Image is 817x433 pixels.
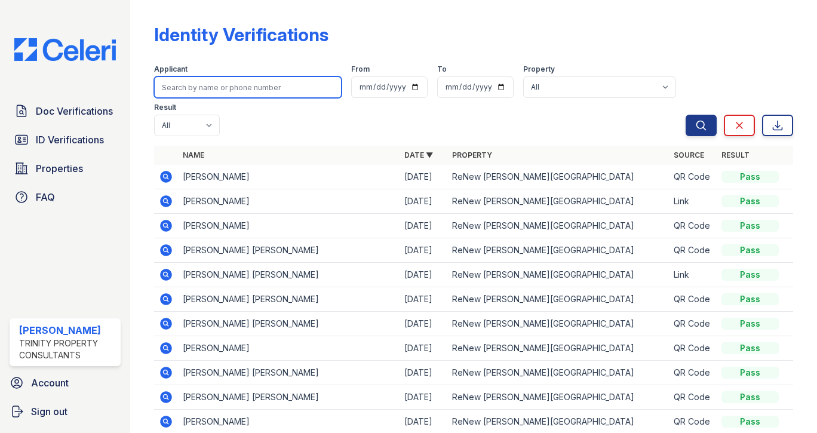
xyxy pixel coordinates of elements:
[178,165,400,189] td: [PERSON_NAME]
[721,195,779,207] div: Pass
[400,214,447,238] td: [DATE]
[19,323,116,337] div: [PERSON_NAME]
[669,263,717,287] td: Link
[669,361,717,385] td: QR Code
[36,104,113,118] span: Doc Verifications
[178,263,400,287] td: [PERSON_NAME] [PERSON_NAME]
[669,385,717,410] td: QR Code
[404,151,433,159] a: Date ▼
[5,400,125,423] a: Sign out
[178,238,400,263] td: [PERSON_NAME] [PERSON_NAME]
[721,171,779,183] div: Pass
[669,238,717,263] td: QR Code
[721,293,779,305] div: Pass
[669,189,717,214] td: Link
[669,165,717,189] td: QR Code
[10,128,121,152] a: ID Verifications
[447,263,669,287] td: ReNew [PERSON_NAME][GEOGRAPHIC_DATA]
[351,65,370,74] label: From
[400,336,447,361] td: [DATE]
[154,103,176,112] label: Result
[400,312,447,336] td: [DATE]
[154,76,342,98] input: Search by name or phone number
[447,312,669,336] td: ReNew [PERSON_NAME][GEOGRAPHIC_DATA]
[10,156,121,180] a: Properties
[178,312,400,336] td: [PERSON_NAME] [PERSON_NAME]
[669,214,717,238] td: QR Code
[721,391,779,403] div: Pass
[400,165,447,189] td: [DATE]
[19,337,116,361] div: Trinity Property Consultants
[669,287,717,312] td: QR Code
[400,238,447,263] td: [DATE]
[721,318,779,330] div: Pass
[400,189,447,214] td: [DATE]
[447,189,669,214] td: ReNew [PERSON_NAME][GEOGRAPHIC_DATA]
[447,361,669,385] td: ReNew [PERSON_NAME][GEOGRAPHIC_DATA]
[154,65,188,74] label: Applicant
[721,220,779,232] div: Pass
[721,416,779,428] div: Pass
[721,151,750,159] a: Result
[523,65,555,74] label: Property
[721,342,779,354] div: Pass
[447,214,669,238] td: ReNew [PERSON_NAME][GEOGRAPHIC_DATA]
[10,185,121,209] a: FAQ
[400,385,447,410] td: [DATE]
[721,244,779,256] div: Pass
[447,165,669,189] td: ReNew [PERSON_NAME][GEOGRAPHIC_DATA]
[31,376,69,390] span: Account
[400,263,447,287] td: [DATE]
[400,287,447,312] td: [DATE]
[669,312,717,336] td: QR Code
[5,38,125,61] img: CE_Logo_Blue-a8612792a0a2168367f1c8372b55b34899dd931a85d93a1a3d3e32e68fde9ad4.png
[31,404,67,419] span: Sign out
[447,385,669,410] td: ReNew [PERSON_NAME][GEOGRAPHIC_DATA]
[452,151,492,159] a: Property
[447,336,669,361] td: ReNew [PERSON_NAME][GEOGRAPHIC_DATA]
[447,287,669,312] td: ReNew [PERSON_NAME][GEOGRAPHIC_DATA]
[5,371,125,395] a: Account
[154,24,328,45] div: Identity Verifications
[178,385,400,410] td: [PERSON_NAME] [PERSON_NAME]
[178,214,400,238] td: [PERSON_NAME]
[721,269,779,281] div: Pass
[178,336,400,361] td: [PERSON_NAME]
[178,361,400,385] td: [PERSON_NAME] [PERSON_NAME]
[183,151,204,159] a: Name
[178,287,400,312] td: [PERSON_NAME] [PERSON_NAME]
[36,190,55,204] span: FAQ
[178,189,400,214] td: [PERSON_NAME]
[721,367,779,379] div: Pass
[674,151,704,159] a: Source
[36,133,104,147] span: ID Verifications
[669,336,717,361] td: QR Code
[447,238,669,263] td: ReNew [PERSON_NAME][GEOGRAPHIC_DATA]
[400,361,447,385] td: [DATE]
[437,65,447,74] label: To
[10,99,121,123] a: Doc Verifications
[36,161,83,176] span: Properties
